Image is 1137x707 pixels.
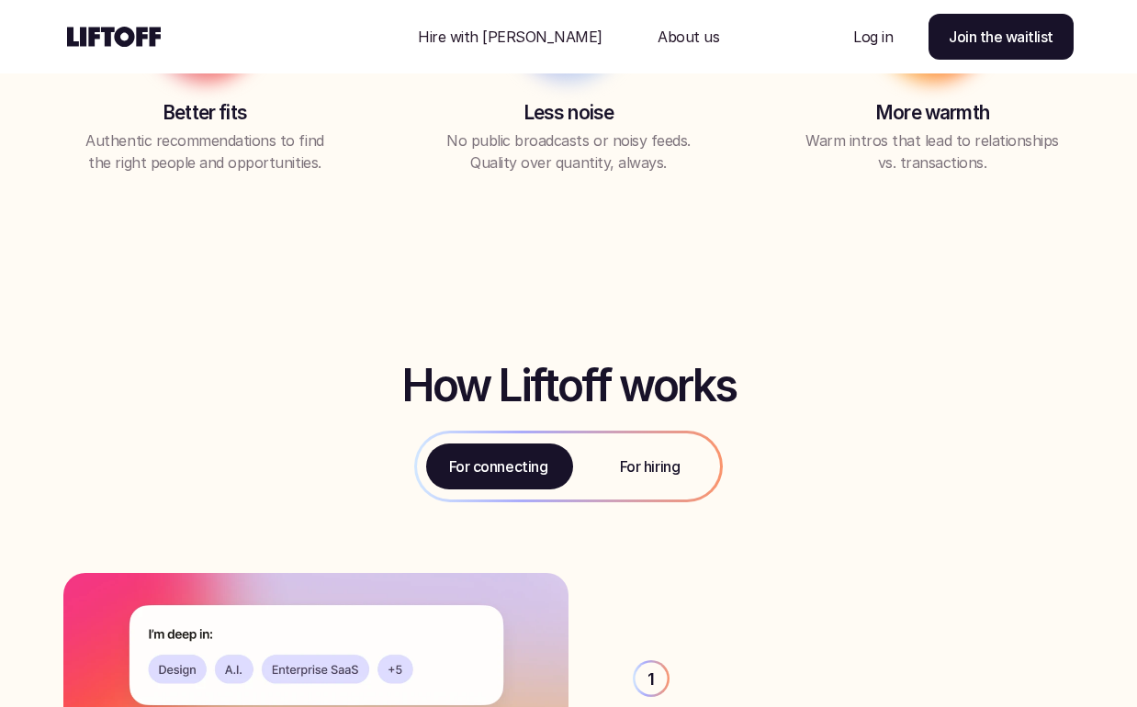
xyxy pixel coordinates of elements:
[620,455,680,477] p: For hiring
[410,100,727,125] p: Less noise
[647,668,654,691] p: 1
[949,26,1053,48] p: Join the waitlist
[76,129,333,174] p: Authentic recommendations to find the right people and opportunities.
[853,26,893,48] p: Log in
[658,26,719,48] p: About us
[449,455,547,477] p: For connecting
[831,15,915,59] a: Nav Link
[396,15,625,59] a: Nav Link
[773,100,1091,125] p: More warmth
[401,362,736,410] h2: How Liftoff works
[636,15,741,59] a: Nav Link
[799,129,1065,174] p: Warm intros that lead to relationships vs. transactions.
[418,26,602,48] p: Hire with [PERSON_NAME]
[440,129,697,174] p: No public broadcasts or noisy feeds. Quality over quantity, always.
[929,14,1074,60] a: Join the waitlist
[46,100,364,125] p: Better fits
